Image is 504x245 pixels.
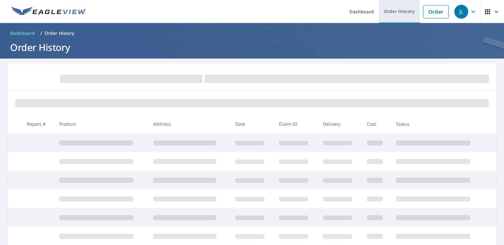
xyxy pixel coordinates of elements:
[423,5,449,18] a: Order
[230,115,274,133] th: Date
[274,115,318,133] th: Claim ID
[10,30,35,36] span: Dashboard
[22,115,54,133] th: Report #
[362,115,391,133] th: Cost
[11,7,86,16] img: EV Logo
[54,115,148,133] th: Product
[45,30,74,36] p: Order History
[8,28,496,38] nav: breadcrumb
[454,5,468,19] div: JL
[8,41,496,54] h1: Order History
[318,115,362,133] th: Delivery
[148,115,230,133] th: Address
[40,29,42,37] li: /
[391,115,485,133] th: Status
[8,28,38,38] a: Dashboard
